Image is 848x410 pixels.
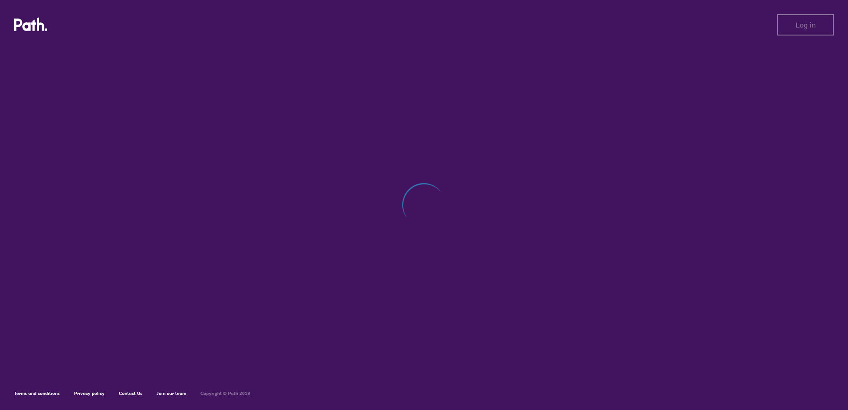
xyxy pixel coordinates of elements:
[200,391,250,396] h6: Copyright © Path 2018
[14,390,60,396] a: Terms and conditions
[157,390,186,396] a: Join our team
[777,14,834,35] button: Log in
[796,21,816,29] span: Log in
[119,390,142,396] a: Contact Us
[74,390,105,396] a: Privacy policy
